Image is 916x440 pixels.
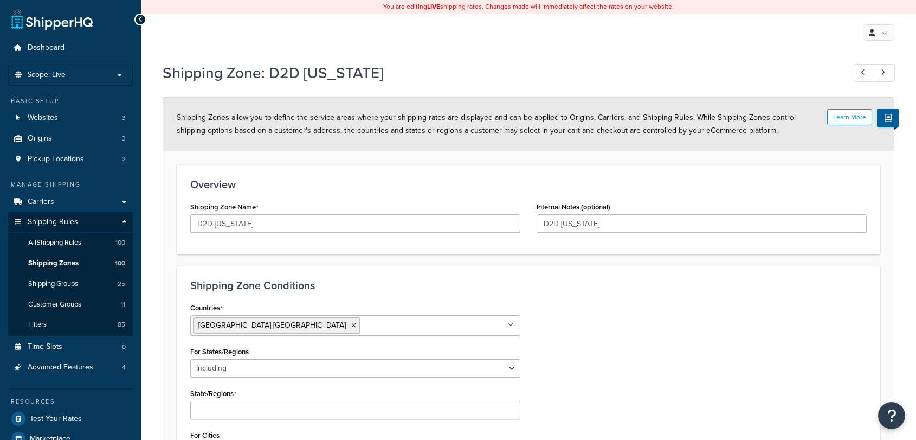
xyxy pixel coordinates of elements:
li: Shipping Zones [8,253,133,273]
div: Manage Shipping [8,180,133,189]
span: Origins [28,134,52,143]
li: Origins [8,129,133,149]
span: Shipping Groups [28,279,78,289]
span: 4 [122,363,126,372]
label: For States/Regions [190,348,249,356]
span: Shipping Zones allow you to define the service areas where your shipping rates are displayed and ... [177,112,796,136]
a: AllShipping Rules100 [8,233,133,253]
span: 25 [118,279,125,289]
span: Time Slots [28,342,62,352]
label: Countries [190,304,223,313]
a: Previous Record [854,64,875,82]
a: Carriers [8,192,133,212]
li: Filters [8,315,133,335]
span: All Shipping Rules [28,238,81,247]
label: State/Regions [190,390,236,398]
a: Test Your Rates [8,409,133,429]
span: 100 [115,238,125,247]
span: Advanced Features [28,363,93,372]
li: Shipping Groups [8,274,133,294]
span: 85 [118,320,125,329]
h3: Overview [190,178,867,190]
span: Scope: Live [27,71,66,80]
li: Websites [8,108,133,128]
span: 11 [121,300,125,309]
span: 3 [122,134,126,143]
a: Next Record [874,64,895,82]
li: Shipping Rules [8,212,133,336]
a: Advanced Features4 [8,358,133,378]
li: Advanced Features [8,358,133,378]
a: Shipping Rules [8,212,133,232]
div: Basic Setup [8,97,133,106]
span: Pickup Locations [28,155,84,164]
a: Time Slots0 [8,337,133,357]
span: Customer Groups [28,300,81,309]
button: Learn More [827,109,872,125]
a: Filters85 [8,315,133,335]
li: Pickup Locations [8,149,133,169]
button: Open Resource Center [878,402,905,429]
li: Customer Groups [8,295,133,315]
span: 100 [115,259,125,268]
span: [GEOGRAPHIC_DATA] [GEOGRAPHIC_DATA] [198,320,346,331]
a: Pickup Locations2 [8,149,133,169]
a: Dashboard [8,38,133,58]
span: Websites [28,113,58,123]
span: 3 [122,113,126,123]
h1: Shipping Zone: D2D [US_STATE] [163,62,834,84]
a: Customer Groups11 [8,295,133,315]
label: Shipping Zone Name [190,203,259,212]
label: For Cities [190,431,220,439]
span: Dashboard [28,43,64,53]
a: Shipping Zones100 [8,253,133,273]
button: Show Help Docs [877,109,899,127]
h3: Shipping Zone Conditions [190,279,867,291]
span: 2 [122,155,126,164]
span: 0 [122,342,126,352]
a: Origins3 [8,129,133,149]
a: Websites3 [8,108,133,128]
span: Test Your Rates [30,415,82,424]
span: Shipping Zones [28,259,79,268]
span: Carriers [28,197,54,207]
label: Internal Notes (optional) [537,203,610,211]
span: Shipping Rules [28,218,78,227]
div: Resources [8,397,133,406]
span: Filters [28,320,47,329]
li: Time Slots [8,337,133,357]
b: LIVE [427,2,440,11]
a: Shipping Groups25 [8,274,133,294]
